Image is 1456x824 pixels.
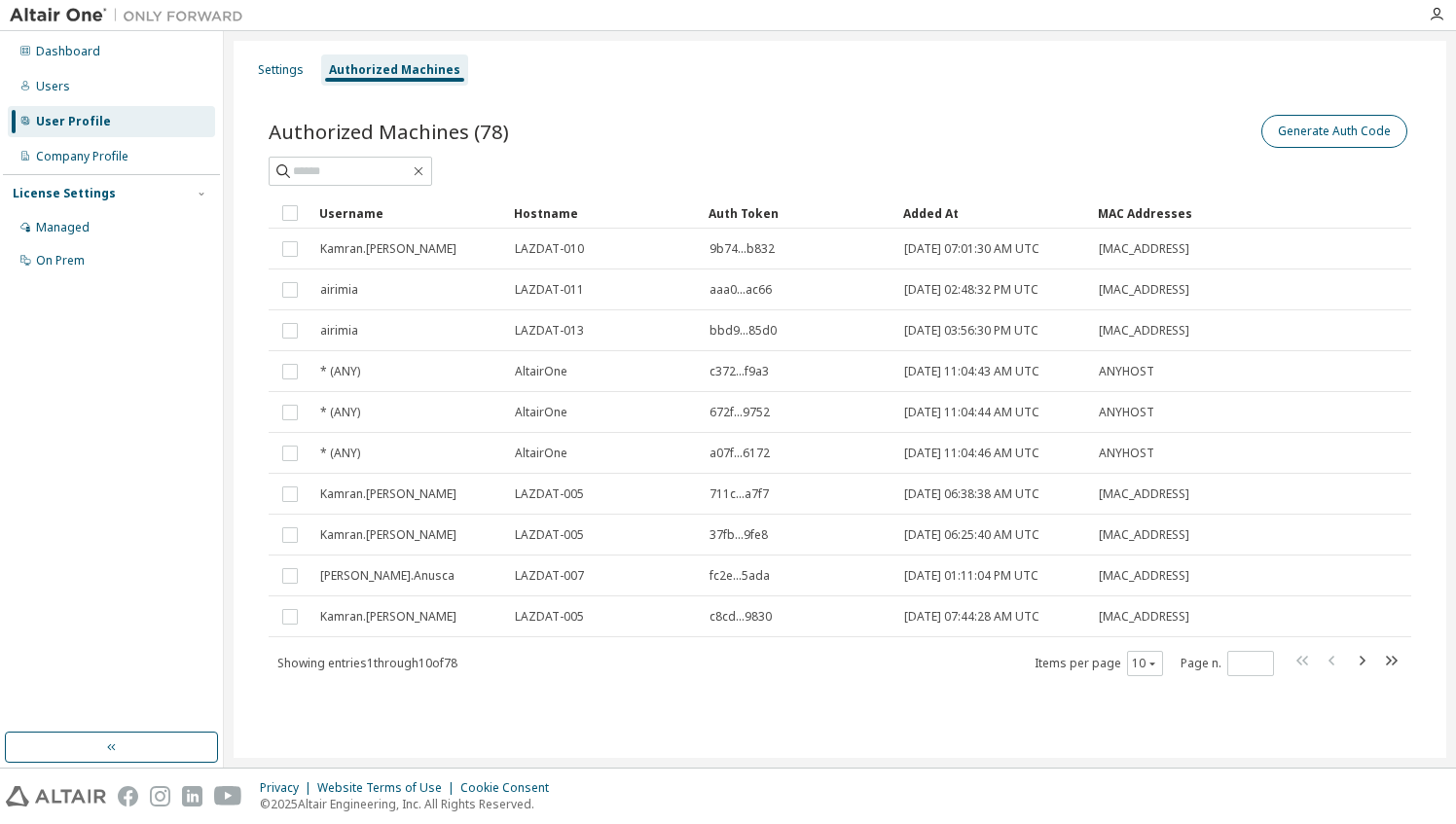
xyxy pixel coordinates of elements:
[320,364,360,379] span: * (ANY)
[1181,651,1274,676] span: Page n.
[710,446,770,461] span: a07f...6172
[710,323,777,339] span: bbd9...85d0
[320,446,360,461] span: * (ANY)
[1098,197,1207,229] div: MAC Addresses
[709,197,888,229] div: Auth Token
[214,786,242,806] img: youtube.svg
[182,786,202,806] img: linkedin.svg
[1099,446,1154,461] span: ANYHOST
[515,446,567,461] span: AltairOne
[258,62,304,78] div: Settings
[1099,527,1189,543] span: [MAC_ADDRESS]
[36,79,70,94] div: Users
[710,364,769,379] span: c372...f9a3
[710,405,770,420] span: 672f...9752
[269,118,509,145] span: Authorized Machines (78)
[1099,568,1189,584] span: [MAC_ADDRESS]
[904,282,1038,298] span: [DATE] 02:48:32 PM UTC
[260,780,317,796] div: Privacy
[36,253,85,269] div: On Prem
[36,220,90,235] div: Managed
[710,241,775,257] span: 9b74...b832
[515,405,567,420] span: AltairOne
[1261,115,1407,148] button: Generate Auth Code
[904,568,1038,584] span: [DATE] 01:11:04 PM UTC
[1099,282,1189,298] span: [MAC_ADDRESS]
[118,786,138,806] img: facebook.svg
[260,796,561,812] p: © 2025 Altair Engineering, Inc. All Rights Reserved.
[515,282,584,298] span: LAZDAT-011
[515,323,584,339] span: LAZDAT-013
[1035,651,1163,676] span: Items per page
[150,786,170,806] img: instagram.svg
[1099,323,1189,339] span: [MAC_ADDRESS]
[515,527,584,543] span: LAZDAT-005
[515,241,584,257] span: LAZDAT-010
[36,44,100,59] div: Dashboard
[904,323,1038,339] span: [DATE] 03:56:30 PM UTC
[320,323,358,339] span: airimia
[1099,486,1189,502] span: [MAC_ADDRESS]
[36,114,111,129] div: User Profile
[710,568,770,584] span: fc2e...5ada
[904,486,1039,502] span: [DATE] 06:38:38 AM UTC
[319,197,498,229] div: Username
[13,186,116,201] div: License Settings
[904,446,1039,461] span: [DATE] 11:04:46 AM UTC
[36,149,128,164] div: Company Profile
[904,241,1039,257] span: [DATE] 07:01:30 AM UTC
[515,568,584,584] span: LAZDAT-007
[515,364,567,379] span: AltairOne
[277,655,457,671] span: Showing entries 1 through 10 of 78
[904,405,1039,420] span: [DATE] 11:04:44 AM UTC
[904,609,1039,625] span: [DATE] 07:44:28 AM UTC
[320,527,456,543] span: Kamran.[PERSON_NAME]
[710,609,772,625] span: c8cd...9830
[10,6,253,25] img: Altair One
[320,241,456,257] span: Kamran.[PERSON_NAME]
[904,527,1039,543] span: [DATE] 06:25:40 AM UTC
[317,780,460,796] div: Website Terms of Use
[514,197,693,229] div: Hostname
[1099,405,1154,420] span: ANYHOST
[320,282,358,298] span: airimia
[1099,241,1189,257] span: [MAC_ADDRESS]
[903,197,1082,229] div: Added At
[710,527,768,543] span: 37fb...9fe8
[710,486,769,502] span: 711c...a7f7
[460,780,561,796] div: Cookie Consent
[320,568,455,584] span: [PERSON_NAME].Anusca
[1099,364,1154,379] span: ANYHOST
[1099,609,1189,625] span: [MAC_ADDRESS]
[329,62,460,78] div: Authorized Machines
[1132,656,1158,671] button: 10
[904,364,1039,379] span: [DATE] 11:04:43 AM UTC
[320,609,456,625] span: Kamran.[PERSON_NAME]
[320,486,456,502] span: Kamran.[PERSON_NAME]
[515,486,584,502] span: LAZDAT-005
[6,786,106,806] img: altair_logo.svg
[710,282,772,298] span: aaa0...ac66
[320,405,360,420] span: * (ANY)
[515,609,584,625] span: LAZDAT-005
